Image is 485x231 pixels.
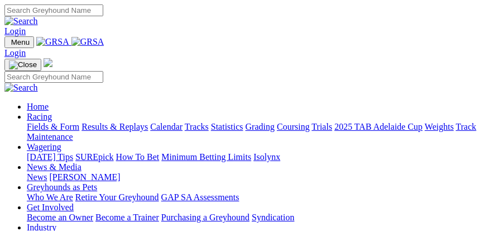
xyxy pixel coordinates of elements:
a: Racing [27,112,52,121]
a: Coursing [277,122,310,131]
div: Get Involved [27,213,481,223]
a: GAP SA Assessments [161,192,239,202]
a: Trials [311,122,332,131]
a: SUREpick [75,152,113,162]
a: Syndication [252,213,294,222]
a: Grading [246,122,275,131]
a: [PERSON_NAME] [49,172,120,182]
a: Track Maintenance [27,122,476,142]
a: How To Bet [116,152,160,162]
a: Minimum Betting Limits [161,152,251,162]
a: Become a Trainer [95,213,159,222]
button: Toggle navigation [4,36,34,48]
div: Greyhounds as Pets [27,192,481,202]
a: News & Media [27,162,81,172]
span: Menu [11,38,30,46]
a: Wagering [27,142,61,152]
a: Weights [425,122,454,131]
a: Who We Are [27,192,73,202]
a: News [27,172,47,182]
a: Calendar [150,122,183,131]
a: Greyhounds as Pets [27,182,97,192]
a: Results & Replays [81,122,148,131]
a: Statistics [211,122,243,131]
a: 2025 TAB Adelaide Cup [334,122,422,131]
a: Home [27,102,49,111]
img: Close [9,60,37,69]
a: [DATE] Tips [27,152,73,162]
a: Get Involved [27,202,74,212]
input: Search [4,4,103,16]
img: Search [4,83,38,93]
a: Login [4,26,26,36]
div: Wagering [27,152,481,162]
button: Toggle navigation [4,59,41,71]
div: News & Media [27,172,481,182]
img: GRSA [36,37,69,47]
a: Login [4,48,26,58]
input: Search [4,71,103,83]
a: Isolynx [253,152,280,162]
div: Racing [27,122,481,142]
img: GRSA [71,37,104,47]
img: Search [4,16,38,26]
a: Retire Your Greyhound [75,192,159,202]
a: Become an Owner [27,213,93,222]
img: logo-grsa-white.png [44,58,52,67]
a: Purchasing a Greyhound [161,213,249,222]
a: Fields & Form [27,122,79,131]
a: Tracks [185,122,209,131]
